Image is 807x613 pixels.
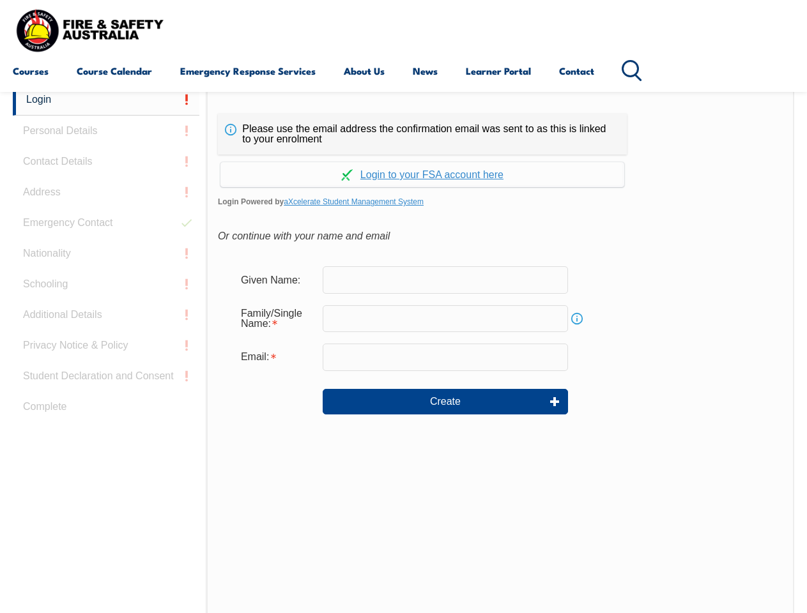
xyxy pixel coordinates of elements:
[218,114,627,155] div: Please use the email address the confirmation email was sent to as this is linked to your enrolment
[231,345,323,369] div: Email is required.
[218,227,783,246] div: Or continue with your name and email
[218,192,783,211] span: Login Powered by
[13,84,199,116] a: Login
[231,301,323,336] div: Family/Single Name is required.
[323,389,568,414] button: Create
[231,268,323,292] div: Given Name:
[559,56,594,86] a: Contact
[77,56,152,86] a: Course Calendar
[180,56,316,86] a: Emergency Response Services
[568,310,586,328] a: Info
[13,56,49,86] a: Courses
[341,169,353,181] img: Log in withaxcelerate
[466,56,531,86] a: Learner Portal
[344,56,385,86] a: About Us
[413,56,438,86] a: News
[284,197,424,206] a: aXcelerate Student Management System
